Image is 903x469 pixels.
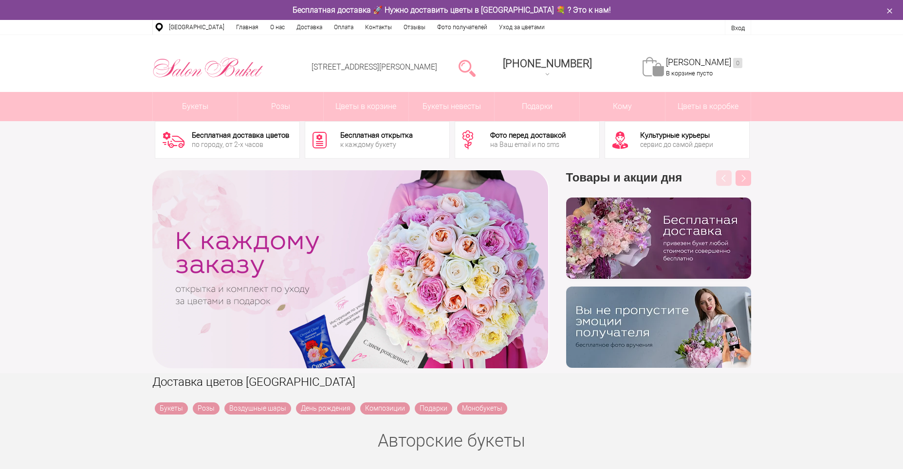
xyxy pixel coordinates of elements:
[152,55,264,80] img: Цветы Нижний Новгород
[457,402,507,415] a: Монобукеты
[497,54,598,82] a: [PHONE_NUMBER]
[495,92,580,121] a: Подарки
[640,141,713,148] div: сервис до самой двери
[733,58,742,68] ins: 0
[490,132,566,139] div: Фото перед доставкой
[145,5,758,15] div: Бесплатная доставка 🚀 Нужно доставить цветы в [GEOGRAPHIC_DATA] 💐 ? Это к нам!
[736,170,751,186] button: Next
[666,70,713,77] span: В корзине пусто
[328,20,359,35] a: Оплата
[238,92,323,121] a: Розы
[409,92,494,121] a: Букеты невесты
[580,92,665,121] span: Кому
[503,57,592,70] span: [PHONE_NUMBER]
[666,57,742,68] a: [PERSON_NAME]
[731,24,745,32] a: Вход
[163,20,230,35] a: [GEOGRAPHIC_DATA]
[398,20,431,35] a: Отзывы
[193,402,220,415] a: Розы
[340,132,413,139] div: Бесплатная открытка
[264,20,291,35] a: О нас
[431,20,493,35] a: Фото получателей
[359,20,398,35] a: Контакты
[640,132,713,139] div: Культурные курьеры
[230,20,264,35] a: Главная
[566,287,751,368] img: v9wy31nijnvkfycrkduev4dhgt9psb7e.png.webp
[291,20,328,35] a: Доставка
[312,62,437,72] a: [STREET_ADDRESS][PERSON_NAME]
[360,402,410,415] a: Композиции
[340,141,413,148] div: к каждому букету
[155,402,188,415] a: Букеты
[224,402,291,415] a: Воздушные шары
[415,402,452,415] a: Подарки
[192,141,289,148] div: по городу, от 2-х часов
[665,92,751,121] a: Цветы в коробке
[566,198,751,279] img: hpaj04joss48rwypv6hbykmvk1dj7zyr.png.webp
[296,402,355,415] a: День рождения
[153,92,238,121] a: Букеты
[324,92,409,121] a: Цветы в корзине
[152,373,751,391] h1: Доставка цветов [GEOGRAPHIC_DATA]
[378,431,525,451] a: Авторские букеты
[566,170,751,198] h3: Товары и акции дня
[493,20,551,35] a: Уход за цветами
[192,132,289,139] div: Бесплатная доставка цветов
[490,141,566,148] div: на Ваш email и по sms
